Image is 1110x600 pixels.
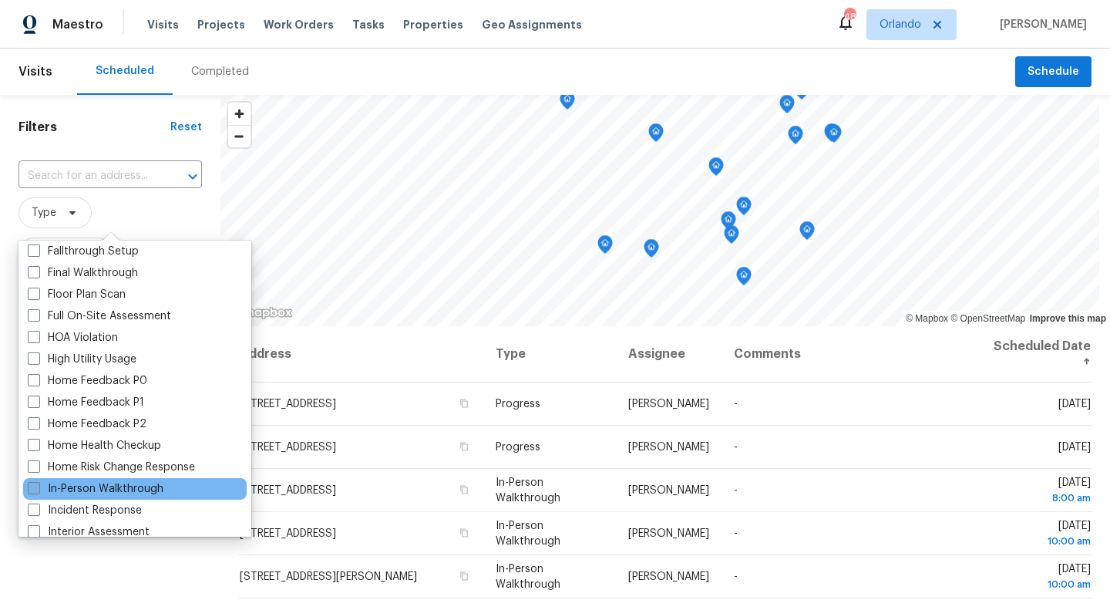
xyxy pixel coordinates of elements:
span: Projects [197,17,245,32]
canvas: Map [220,95,1099,326]
label: Home Feedback P1 [28,395,144,410]
span: [DATE] [990,477,1091,506]
span: - [734,571,738,582]
span: Schedule [1028,62,1079,82]
h1: Filters [18,120,170,135]
span: Visits [147,17,179,32]
label: Incident Response [28,503,142,518]
label: Floor Plan Scan [28,287,126,302]
button: Copy Address [457,440,471,453]
label: Home Feedback P2 [28,416,146,432]
div: Completed [191,64,249,79]
label: Interior Assessment [28,524,150,540]
th: Scheduled Date ↑ [977,326,1091,383]
button: Zoom out [228,125,251,147]
span: Maestro [52,17,103,32]
span: [STREET_ADDRESS][PERSON_NAME] [240,571,417,582]
span: Visits [18,55,52,89]
label: Final Walkthrough [28,265,138,281]
button: Copy Address [457,396,471,410]
label: Home Feedback P0 [28,373,147,389]
span: - [734,442,738,453]
div: Map marker [708,157,724,181]
div: Scheduled [96,63,154,79]
th: Comments [721,326,977,383]
span: [STREET_ADDRESS] [240,442,336,453]
span: Progress [496,442,540,453]
span: - [734,399,738,410]
div: Map marker [721,211,736,235]
span: In-Person Walkthrough [496,564,560,590]
label: Fallthrough Setup [28,244,139,259]
span: In-Person Walkthrough [496,477,560,504]
span: [PERSON_NAME] [628,571,709,582]
button: Copy Address [457,569,471,583]
th: Assignee [616,326,721,383]
input: Search for an address... [18,164,159,188]
span: [STREET_ADDRESS] [240,485,336,496]
span: Orlando [880,17,921,32]
label: In-Person Walkthrough [28,481,163,497]
label: Full On-Site Assessment [28,308,171,324]
div: 10:00 am [990,534,1091,549]
span: - [734,528,738,539]
button: Copy Address [457,526,471,540]
div: 10:00 am [990,577,1091,592]
div: Map marker [824,123,839,147]
div: Map marker [724,225,739,249]
div: Map marker [799,221,815,245]
span: Properties [403,17,463,32]
span: In-Person Walkthrough [496,521,560,547]
a: Improve this map [1030,313,1106,324]
th: Type [483,326,616,383]
span: Geo Assignments [482,17,582,32]
div: Map marker [788,126,803,150]
div: Map marker [826,124,842,148]
span: [STREET_ADDRESS] [240,399,336,410]
div: Reset [170,120,202,135]
span: Progress [496,399,540,410]
span: [PERSON_NAME] [994,17,1087,32]
span: [DATE] [990,521,1091,549]
span: [PERSON_NAME] [628,528,709,539]
label: High Utility Usage [28,352,136,367]
div: Map marker [736,197,752,221]
div: 8:00 am [990,490,1091,506]
a: OpenStreetMap [950,313,1025,324]
span: [PERSON_NAME] [628,485,709,496]
div: Map marker [648,123,664,147]
button: Zoom in [228,103,251,125]
span: [PERSON_NAME] [628,442,709,453]
label: Home Risk Change Response [28,460,195,475]
a: Mapbox [906,313,948,324]
label: Home Health Checkup [28,438,161,453]
span: [DATE] [1058,399,1091,410]
div: Map marker [597,235,613,259]
div: Map marker [644,239,659,263]
label: HOA Violation [28,330,118,346]
span: Tasks [352,19,385,30]
div: 48 [844,9,855,25]
th: Address [239,326,483,383]
button: Schedule [1015,56,1091,88]
span: [PERSON_NAME] [628,399,709,410]
span: Type [32,205,56,221]
div: Map marker [560,91,575,115]
button: Open [182,166,203,187]
div: Map marker [736,267,752,291]
span: [DATE] [990,564,1091,592]
span: [DATE] [1058,442,1091,453]
button: Copy Address [457,483,471,497]
span: Zoom out [228,126,251,147]
span: [STREET_ADDRESS] [240,528,336,539]
span: Work Orders [264,17,334,32]
span: - [734,485,738,496]
a: Mapbox homepage [225,304,293,322]
div: Map marker [779,95,795,119]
